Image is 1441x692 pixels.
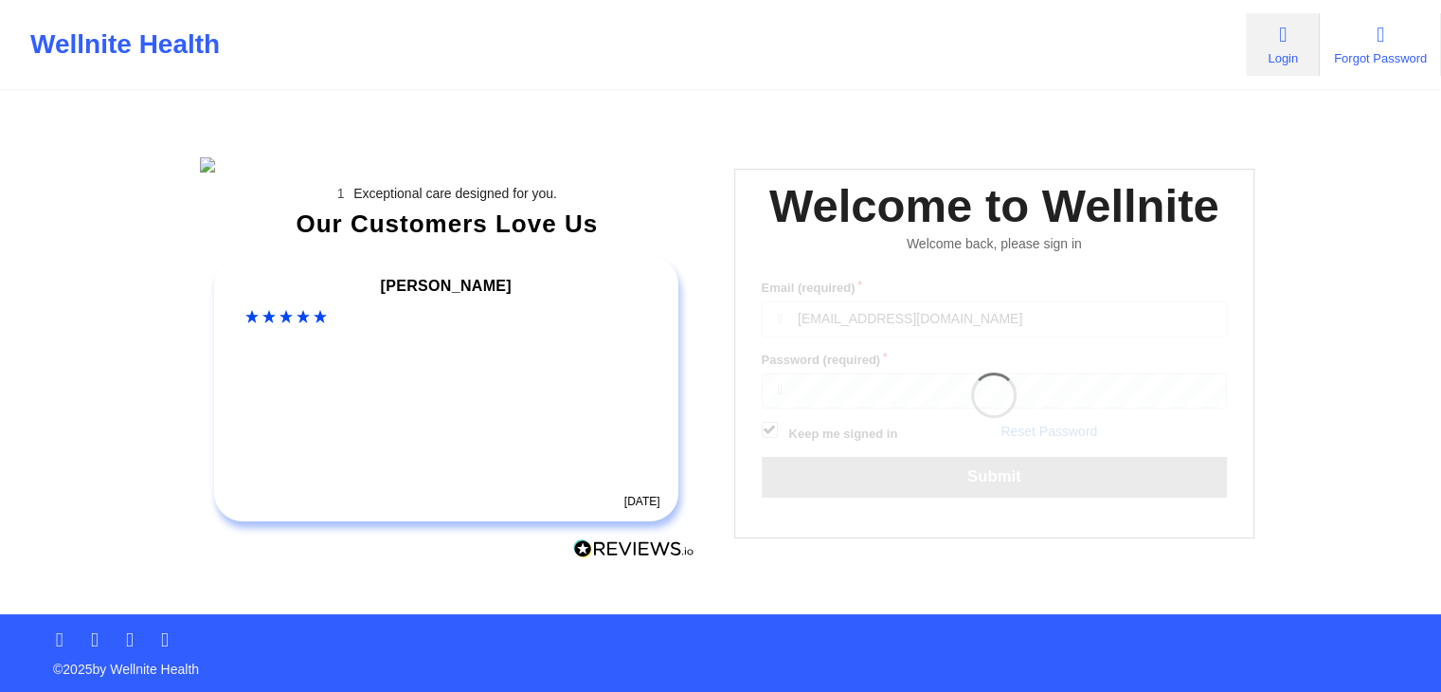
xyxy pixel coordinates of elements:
a: Reviews.io Logo [573,539,694,564]
div: Welcome back, please sign in [748,236,1241,252]
img: Reviews.io Logo [573,539,694,559]
div: Our Customers Love Us [200,214,694,233]
span: [PERSON_NAME] [381,278,512,294]
a: Forgot Password [1320,13,1441,76]
img: wellnite-auth-hero_200.c722682e.png [200,157,694,173]
a: Login [1246,13,1320,76]
p: © 2025 by Wellnite Health [40,646,1401,679]
li: Exceptional care designed for you. [217,186,694,201]
div: Welcome to Wellnite [769,176,1219,236]
time: [DATE] [624,495,660,508]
